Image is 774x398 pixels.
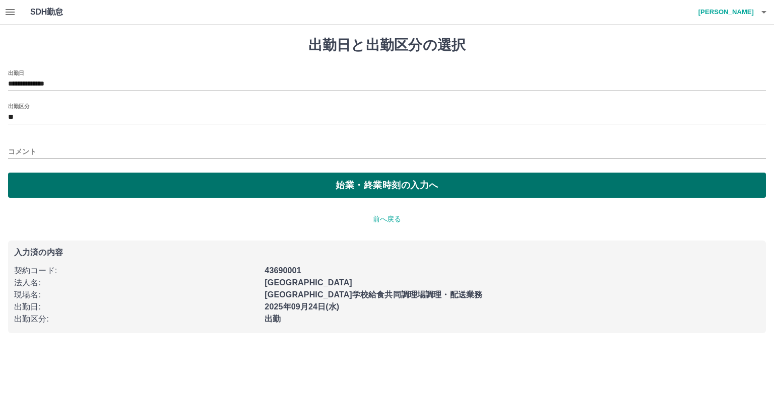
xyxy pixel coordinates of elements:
[265,290,482,299] b: [GEOGRAPHIC_DATA]学校給食共同調理場調理・配送業務
[14,265,259,277] p: 契約コード :
[8,102,29,110] label: 出勤区分
[265,266,301,275] b: 43690001
[14,313,259,325] p: 出勤区分 :
[14,277,259,289] p: 法人名 :
[14,301,259,313] p: 出勤日 :
[265,302,339,311] b: 2025年09月24日(水)
[8,173,766,198] button: 始業・終業時刻の入力へ
[265,278,352,287] b: [GEOGRAPHIC_DATA]
[14,249,760,257] p: 入力済の内容
[265,314,281,323] b: 出勤
[8,69,24,76] label: 出勤日
[8,37,766,54] h1: 出勤日と出勤区分の選択
[8,214,766,224] p: 前へ戻る
[14,289,259,301] p: 現場名 :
